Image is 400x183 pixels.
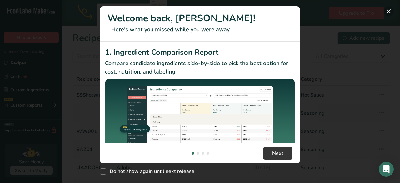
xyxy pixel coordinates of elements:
[105,47,295,58] h2: 1. Ingredient Comparison Report
[107,25,292,34] p: Here's what you missed while you were away.
[106,168,194,175] span: Do not show again until next release
[263,147,292,160] button: Next
[272,150,283,157] span: Next
[379,162,394,177] div: Open Intercom Messenger
[107,11,292,25] h1: Welcome back, [PERSON_NAME]!
[105,59,295,76] p: Compare candidate ingredients side-by-side to pick the best option for cost, nutrition, and labeling
[105,79,295,150] img: Ingredient Comparison Report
